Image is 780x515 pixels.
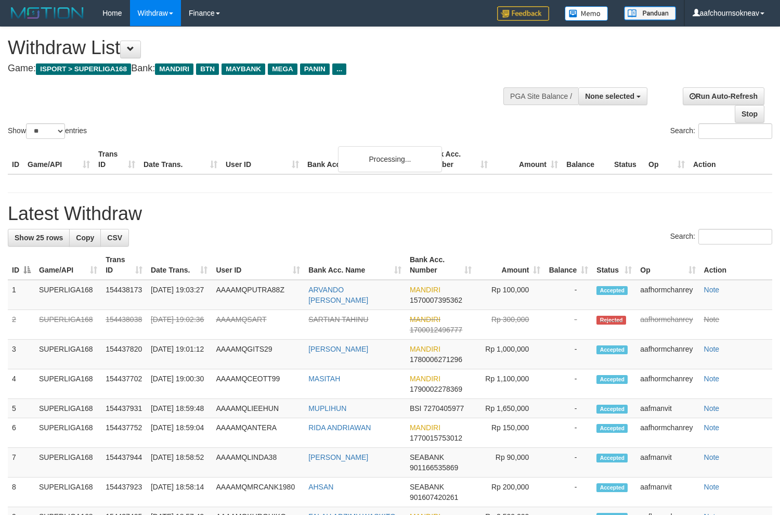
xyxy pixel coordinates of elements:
[101,399,147,418] td: 154437931
[410,434,462,442] span: Copy 1770015753012 to clipboard
[8,399,35,418] td: 5
[8,418,35,448] td: 6
[476,340,544,369] td: Rp 1,000,000
[76,234,94,242] span: Copy
[212,250,304,280] th: User ID: activate to sort column ascending
[15,234,63,242] span: Show 25 rows
[308,483,333,491] a: AHSAN
[8,145,23,174] th: ID
[308,375,340,383] a: MASITAH
[410,326,462,334] span: Copy 1700012496777 to clipboard
[35,310,101,340] td: SUPERLIGA168
[410,493,458,501] span: Copy 901607420261 to clipboard
[596,375,628,384] span: Accepted
[147,250,212,280] th: Date Trans.: activate to sort column ascending
[308,315,368,324] a: SARTIAN TAHINU
[410,315,440,324] span: MANDIRI
[35,369,101,399] td: SUPERLIGA168
[23,145,94,174] th: Game/API
[636,369,699,399] td: aafhormchanrey
[578,87,647,105] button: None selected
[212,280,304,310] td: AAAAMQPUTRA88Z
[147,478,212,507] td: [DATE] 18:58:14
[410,345,440,353] span: MANDIRI
[544,399,592,418] td: -
[36,63,131,75] span: ISPORT > SUPERLIGA168
[8,37,510,58] h1: Withdraw List
[8,280,35,310] td: 1
[147,418,212,448] td: [DATE] 18:59:04
[155,63,193,75] span: MANDIRI
[212,399,304,418] td: AAAAMQLIEEHUN
[35,280,101,310] td: SUPERLIGA168
[596,483,628,492] span: Accepted
[544,369,592,399] td: -
[212,369,304,399] td: AAAAMQCEOTT99
[35,448,101,478] td: SUPERLIGA168
[308,453,368,461] a: [PERSON_NAME]
[704,345,720,353] a: Note
[308,345,368,353] a: [PERSON_NAME]
[565,6,608,21] img: Button%20Memo.svg
[410,404,422,413] span: BSI
[212,310,304,340] td: AAAAMQSART
[35,340,101,369] td: SUPERLIGA168
[212,478,304,507] td: AAAAMQMRCANK1980
[8,229,70,247] a: Show 25 rows
[698,123,772,139] input: Search:
[101,250,147,280] th: Trans ID: activate to sort column ascending
[596,454,628,462] span: Accepted
[139,145,222,174] th: Date Trans.
[212,448,304,478] td: AAAAMQLINDA38
[300,63,330,75] span: PANIN
[636,399,699,418] td: aafmanvit
[69,229,101,247] a: Copy
[147,448,212,478] td: [DATE] 18:58:52
[544,250,592,280] th: Balance: activate to sort column ascending
[94,145,139,174] th: Trans ID
[304,250,406,280] th: Bank Acc. Name: activate to sort column ascending
[308,404,346,413] a: MUPLIHUN
[303,145,422,174] th: Bank Acc. Name
[596,345,628,354] span: Accepted
[624,6,676,20] img: panduan.png
[101,448,147,478] td: 154437944
[338,146,442,172] div: Processing...
[410,385,462,393] span: Copy 1790002278369 to clipboard
[8,369,35,399] td: 4
[476,250,544,280] th: Amount: activate to sort column ascending
[410,375,440,383] span: MANDIRI
[308,423,371,432] a: RIDA ANDRIAWAN
[476,369,544,399] td: Rp 1,100,000
[147,369,212,399] td: [DATE] 19:00:30
[101,478,147,507] td: 154437923
[704,315,720,324] a: Note
[212,340,304,369] td: AAAAMQGITS29
[8,5,87,21] img: MOTION_logo.png
[476,310,544,340] td: Rp 300,000
[8,478,35,507] td: 8
[8,203,772,224] h1: Latest Withdraw
[596,405,628,414] span: Accepted
[222,145,303,174] th: User ID
[476,399,544,418] td: Rp 1,650,000
[222,63,265,75] span: MAYBANK
[410,355,462,364] span: Copy 1780006271296 to clipboard
[596,316,626,325] span: Rejected
[698,229,772,244] input: Search:
[8,250,35,280] th: ID: activate to sort column descending
[610,145,644,174] th: Status
[636,250,699,280] th: Op: activate to sort column ascending
[596,286,628,295] span: Accepted
[544,478,592,507] td: -
[544,340,592,369] td: -
[147,399,212,418] td: [DATE] 18:59:48
[35,478,101,507] td: SUPERLIGA168
[636,280,699,310] td: aafhormchanrey
[544,418,592,448] td: -
[544,310,592,340] td: -
[562,145,610,174] th: Balance
[308,286,368,304] a: ARVANDO [PERSON_NAME]
[704,483,720,491] a: Note
[332,63,346,75] span: ...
